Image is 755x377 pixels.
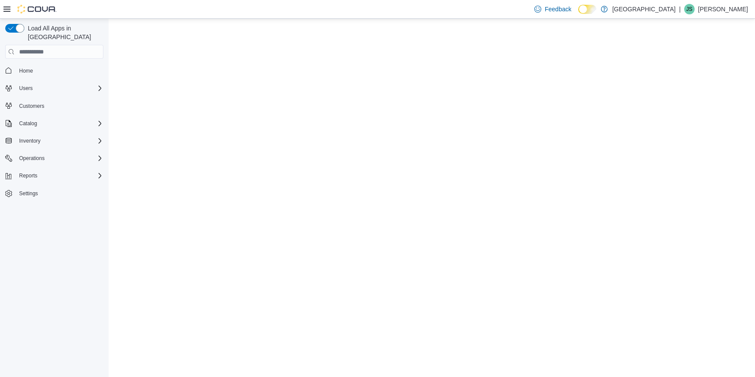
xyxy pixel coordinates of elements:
a: Feedback [531,0,575,18]
span: JS [686,4,692,14]
span: Customers [19,103,44,110]
span: Feedback [545,5,571,13]
span: Home [19,67,33,74]
div: John Sully [684,4,695,14]
button: Inventory [16,136,44,146]
span: Catalog [19,120,37,127]
button: Catalog [2,117,107,130]
img: Cova [17,5,56,13]
button: Inventory [2,135,107,147]
p: | [679,4,681,14]
span: Operations [16,153,103,163]
span: Users [19,85,33,92]
button: Customers [2,100,107,112]
span: Operations [19,155,45,162]
span: Load All Apps in [GEOGRAPHIC_DATA] [24,24,103,41]
span: Settings [19,190,38,197]
a: Settings [16,188,41,199]
span: Reports [16,170,103,181]
span: Settings [16,188,103,199]
a: Home [16,66,36,76]
span: Reports [19,172,37,179]
span: Home [16,65,103,76]
p: [GEOGRAPHIC_DATA] [612,4,676,14]
button: Users [16,83,36,93]
button: Reports [2,170,107,182]
span: Catalog [16,118,103,129]
a: Customers [16,101,48,111]
input: Dark Mode [578,5,596,14]
button: Settings [2,187,107,200]
span: Inventory [19,137,40,144]
button: Home [2,64,107,77]
p: [PERSON_NAME] [698,4,748,14]
nav: Complex example [5,60,103,222]
span: Customers [16,100,103,111]
span: Inventory [16,136,103,146]
button: Catalog [16,118,40,129]
button: Reports [16,170,41,181]
button: Operations [16,153,48,163]
span: Users [16,83,103,93]
button: Operations [2,152,107,164]
button: Users [2,82,107,94]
